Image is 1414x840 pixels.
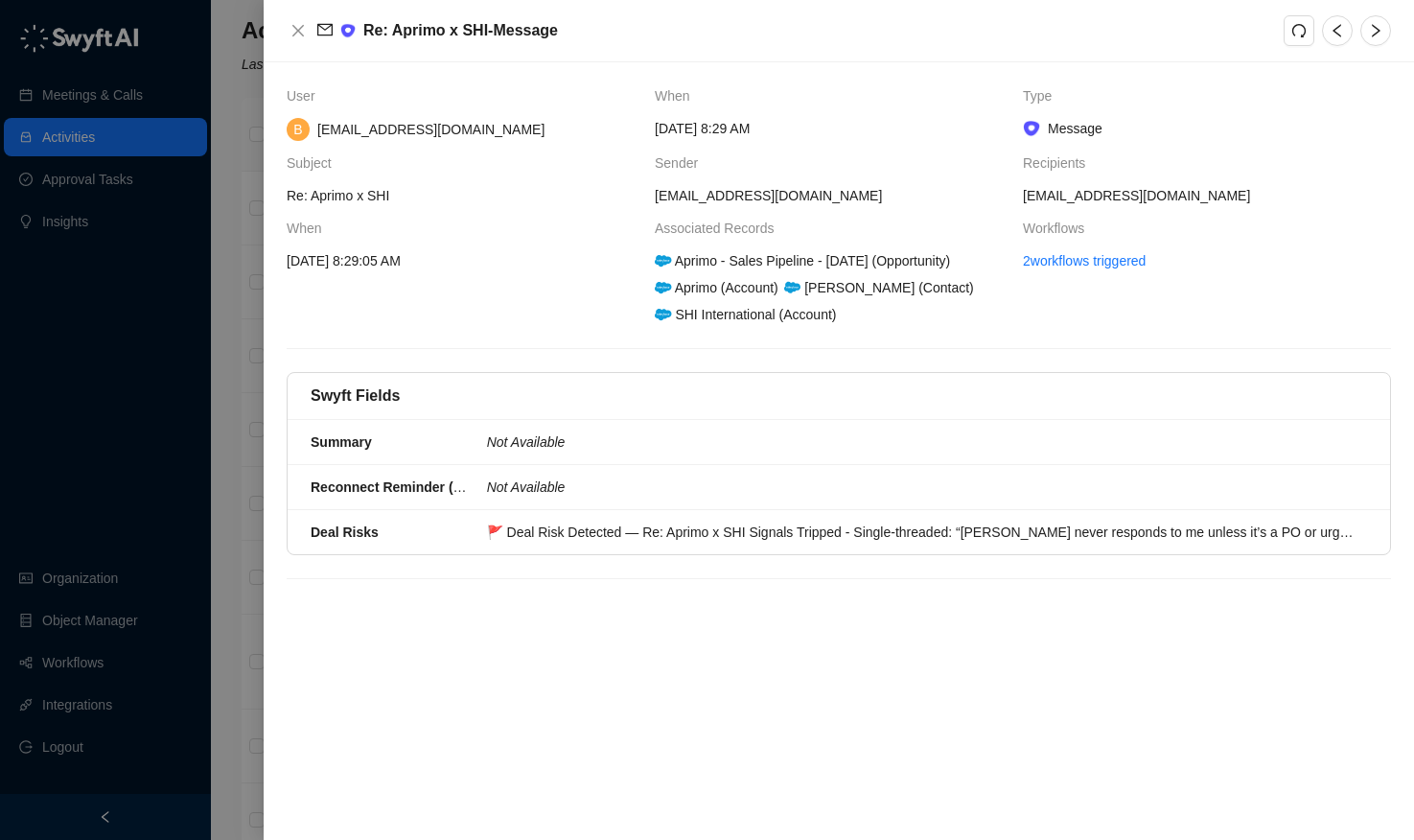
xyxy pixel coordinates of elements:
[655,152,707,174] span: Sender
[317,22,333,37] span: mail
[1048,121,1102,136] span: Message
[487,522,1356,543] div: 🚩 Deal Risk Detected — Re: Aprimo x SHI Signals Tripped - Single-threaded: “[PERSON_NAME] never r...
[1023,85,1061,106] span: Type
[311,479,500,495] strong: Reconnect Reminder (Emails)
[781,277,977,298] div: [PERSON_NAME] (Contact)
[287,185,639,206] span: Re: Aprimo x SHI
[487,479,566,495] i: Not Available
[311,385,400,408] h5: Swyft Fields
[290,23,306,38] span: close
[1023,185,1391,206] span: [EMAIL_ADDRESS][DOMAIN_NAME]
[652,277,781,298] div: Aprimo (Account)
[1023,152,1095,174] span: Recipients
[317,122,545,137] span: [EMAIL_ADDRESS][DOMAIN_NAME]
[652,250,953,271] div: Aprimo - Sales Pipeline - [DATE] (Opportunity)
[311,434,372,450] strong: Summary
[1330,23,1345,38] span: left
[1368,23,1383,38] span: right
[1023,250,1146,271] a: 2 workflows triggered
[1023,218,1094,239] span: Workflows
[1291,23,1307,38] span: redo
[363,22,558,38] span: Re: Aprimo x SHI - Message
[652,304,839,325] div: SHI International (Account)
[1023,120,1040,137] img: ix+ea6nV3o2uKgAAAABJRU5ErkJggg==
[293,119,302,140] span: B
[287,85,325,106] span: User
[487,434,566,450] i: Not Available
[655,218,784,239] span: Associated Records
[287,19,310,42] button: Close
[287,152,341,174] span: Subject
[655,85,700,106] span: When
[287,218,332,239] span: When
[1353,777,1404,828] iframe: Open customer support
[287,250,639,271] span: [DATE] 8:29:05 AM
[655,118,1008,139] span: [DATE] 8:29 AM
[655,185,1008,206] span: [EMAIL_ADDRESS][DOMAIN_NAME]
[311,525,379,540] strong: Deal Risks
[340,23,356,38] img: ix+ea6nV3o2uKgAAAABJRU5ErkJggg==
